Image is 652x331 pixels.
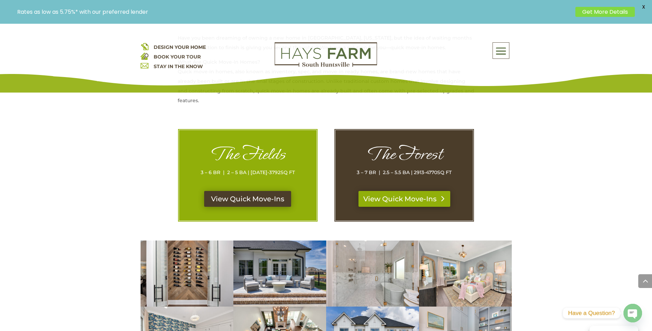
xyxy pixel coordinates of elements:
[201,169,280,175] span: 3 – 6 BR | 2 – 5 BA | [DATE]-3792
[17,9,572,15] p: Rates as low as 5.75%* with our preferred lender
[575,7,635,17] a: Get More Details
[349,144,459,168] h1: The Forest
[154,54,201,60] a: BOOK YOUR TOUR
[193,144,303,168] h1: The Fields
[154,63,203,70] a: STAY IN THE KNOW
[141,241,233,307] img: 2106-Forest-Gate-27-400x284.jpg
[204,191,291,207] a: View Quick Move-Ins
[275,42,377,67] img: Logo
[326,241,419,307] img: 2106-Forest-Gate-61-400x284.jpg
[141,52,148,60] img: book your home tour
[141,42,148,50] img: design your home
[280,169,295,175] span: SQ FT
[419,241,512,307] img: 2106-Forest-Gate-82-400x284.jpg
[154,44,206,50] a: DESIGN YOUR HOME
[349,168,459,177] p: 3 – 7 BR | 2.5 – 5.5 BA | 2913-4770
[638,2,649,12] span: X
[275,62,377,68] a: hays farm homes huntsville development
[233,241,326,307] img: 2106-Forest-Gate-8-400x284.jpg
[437,169,452,175] span: SQ FT
[358,191,450,207] a: View Quick Move-Ins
